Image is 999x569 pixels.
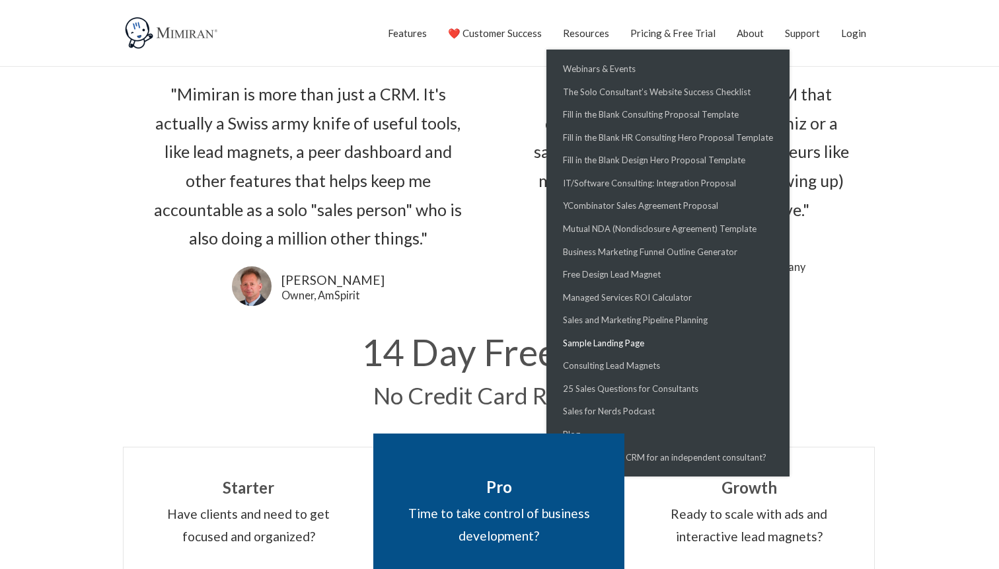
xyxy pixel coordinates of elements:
a: Fill in the Blank HR Consulting Hero Proposal Template [550,126,786,149]
a: Support [785,17,820,50]
h2: No Credit Card Required [143,384,856,407]
a: Fill in the Blank Design Hero Proposal Template [550,149,786,172]
a: 25 Sales Questions for Consultants [550,377,786,400]
a: Consulting Lead Magnets [550,354,786,377]
div: "Mimiran is more than just a CRM. It's actually a Swiss army knife of useful tools, like lead mag... [143,80,473,253]
a: Sales for Nerds Podcast [550,400,786,423]
a: YCombinator Sales Agreement Proposal [550,194,786,217]
h1: 14 Day Free Trial [143,334,856,371]
a: Fill in the Blank Consulting Proposal Template [550,103,786,126]
a: The Solo Consultant’s Website Success Checklist [550,81,786,104]
div: Starter [143,474,353,502]
a: Free Design Lead Magnet [550,263,786,286]
a: ❤️ Customer Success [448,17,542,50]
div: "Mimiran is brilliantly stupid CRM that doesn't require me to be a tech whiz or a sales person. I... [526,80,856,224]
a: Sales and Marketing Pipeline Planning [550,309,786,332]
div: Time to take control of business development? [393,502,605,547]
img: Mimiran CRM [123,17,222,50]
a: IT/Software Consulting: Integration Proposal [550,172,786,195]
img: Frank Agin [232,266,272,306]
a: Webinars & Events [550,57,786,81]
a: Features [388,17,427,50]
a: Blog [550,423,786,446]
a: Managed Services ROI Calculator [550,286,786,309]
div: Growth [644,474,854,502]
a: Sample Landing Page [550,332,786,355]
a: [PERSON_NAME] [281,271,385,290]
a: Business Marketing Funnel Outline Generator [550,241,786,264]
a: Login [841,17,866,50]
a: Mutual NDA (Nondisclosure Agreement) Template [550,217,786,241]
div: Ready to scale with ads and interactive lead magnets? [644,503,854,547]
div: Have clients and need to get focused and organized? [143,503,353,547]
a: Pricing & Free Trial [630,17,716,50]
a: Resources [563,17,609,50]
a: What’s the best CRM for an independent consultant? [550,446,786,469]
a: Owner, AmSpirit [281,290,385,301]
a: About [737,17,764,50]
div: Pro [393,473,605,501]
